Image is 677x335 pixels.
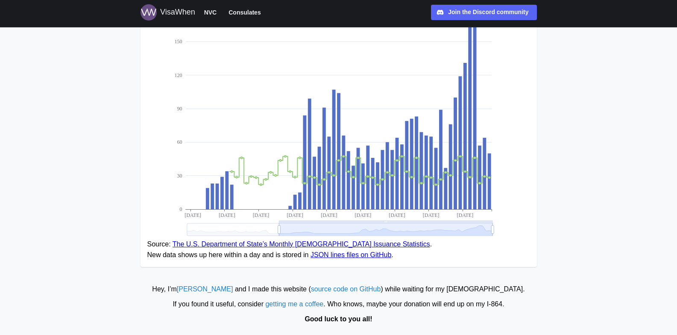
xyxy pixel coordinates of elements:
[389,212,405,218] text: [DATE]
[252,212,269,218] text: [DATE]
[4,299,673,310] div: If you found it useful, consider . Who knows, maybe your donation will end up on my I‑864.
[311,285,381,293] a: source code on GitHub
[422,212,439,218] text: [DATE]
[185,212,201,218] text: [DATE]
[311,251,391,258] a: JSON lines files on GitHub
[141,4,157,21] img: Logo for VisaWhen
[229,7,261,18] span: Consulates
[177,285,233,293] a: [PERSON_NAME]
[204,7,217,18] span: NVC
[265,300,323,308] a: getting me a coffee
[4,314,673,325] div: Good luck to you all!
[320,212,337,218] text: [DATE]
[4,284,673,295] div: Hey, I’m and I made this website ( ) while waiting for my [DEMOGRAPHIC_DATA].
[431,5,537,20] a: Join the Discord community
[457,212,473,218] text: [DATE]
[177,106,182,112] text: 90
[179,206,182,212] text: 0
[141,4,195,21] a: Logo for VisaWhen VisaWhen
[200,7,221,18] button: NVC
[287,212,303,218] text: [DATE]
[173,240,430,248] a: The U.S. Department of State’s Monthly [DEMOGRAPHIC_DATA] Issuance Statistics
[177,172,182,178] text: 30
[174,72,182,78] text: 120
[174,39,182,44] text: 150
[448,8,528,17] div: Join the Discord community
[147,239,530,261] figcaption: Source: . New data shows up here within a day and is stored in .
[225,7,264,18] button: Consulates
[177,139,182,145] text: 60
[355,212,371,218] text: [DATE]
[160,6,195,18] div: VisaWhen
[218,212,235,218] text: [DATE]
